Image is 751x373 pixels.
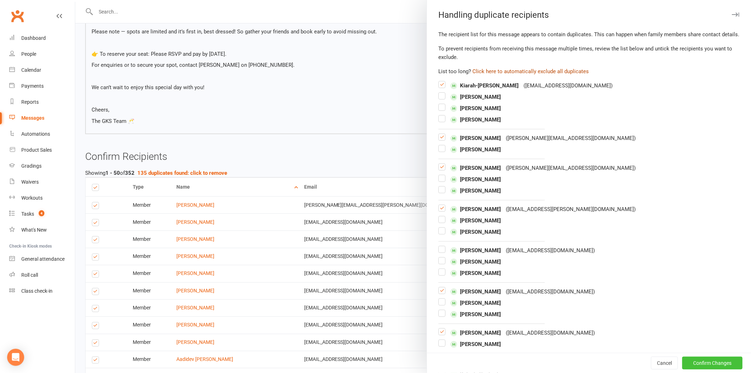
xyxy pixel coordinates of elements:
div: ( [EMAIL_ADDRESS][DOMAIN_NAME] ) [506,287,595,296]
div: General attendance [21,256,65,262]
div: People [21,51,36,57]
a: What's New [9,222,75,238]
a: Payments [9,78,75,94]
span: [PERSON_NAME] [450,115,501,124]
span: [PERSON_NAME] [450,175,501,184]
div: To prevent recipients from receiving this message multiple times, review the list below and untic... [438,44,740,61]
div: ( [EMAIL_ADDRESS][DOMAIN_NAME] ) [523,81,613,90]
div: Class check-in [21,288,53,294]
span: [PERSON_NAME] [450,287,501,296]
div: Roll call [21,272,38,278]
div: Product Sales [21,147,52,153]
span: [PERSON_NAME] [450,93,501,101]
div: Workouts [21,195,43,201]
div: Calendar [21,67,41,73]
div: ( [EMAIL_ADDRESS][DOMAIN_NAME] ) [506,329,595,337]
button: Cancel [651,357,678,369]
a: Tasks 4 [9,206,75,222]
span: [PERSON_NAME] [450,258,501,266]
div: ( [PERSON_NAME][EMAIL_ADDRESS][DOMAIN_NAME] ) [506,164,636,172]
span: [PERSON_NAME] [450,269,501,277]
span: [PERSON_NAME] [450,164,501,172]
div: Gradings [21,163,42,169]
div: Waivers [21,179,39,185]
a: Gradings [9,158,75,174]
div: Dashboard [21,35,46,41]
div: Handling duplicate recipients [427,10,751,20]
div: The recipient list for this message appears to contain duplicates. This can happen when family me... [438,30,740,39]
a: Waivers [9,174,75,190]
div: ( [EMAIL_ADDRESS][PERSON_NAME][DOMAIN_NAME] ) [506,205,636,213]
span: [PERSON_NAME] [450,205,501,213]
span: [PERSON_NAME] [450,134,501,142]
a: Messages [9,110,75,126]
span: [PERSON_NAME] [450,340,501,348]
div: Automations [21,131,50,137]
a: Roll call [9,267,75,283]
a: General attendance kiosk mode [9,251,75,267]
a: Product Sales [9,142,75,158]
div: Payments [21,83,44,89]
div: ( [EMAIL_ADDRESS][DOMAIN_NAME] ) [506,246,595,255]
div: ( [PERSON_NAME][EMAIL_ADDRESS][DOMAIN_NAME] ) [506,134,636,142]
div: Open Intercom Messenger [7,349,24,366]
a: Automations [9,126,75,142]
div: Tasks [21,211,34,217]
span: [PERSON_NAME] [450,310,501,319]
span: [PERSON_NAME] [450,299,501,307]
div: Messages [21,115,44,121]
a: People [9,46,75,62]
span: [PERSON_NAME] [450,145,501,154]
div: What's New [21,227,47,233]
a: Clubworx [9,7,26,25]
a: Dashboard [9,30,75,46]
span: [PERSON_NAME] [450,228,501,236]
button: Confirm Changes [682,357,742,369]
div: Reports [21,99,39,105]
a: Workouts [9,190,75,206]
a: Calendar [9,62,75,78]
span: [PERSON_NAME] [450,329,501,337]
span: 4 [39,210,44,216]
div: List too long? [438,67,740,76]
span: [PERSON_NAME] [450,246,501,255]
a: Reports [9,94,75,110]
span: Kiarah-[PERSON_NAME] [450,81,519,90]
a: Class kiosk mode [9,283,75,299]
span: [PERSON_NAME] [450,104,501,113]
span: [PERSON_NAME] [450,186,501,195]
button: Click here to automatically exclude all duplicates [472,67,589,76]
span: [PERSON_NAME] [450,216,501,225]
